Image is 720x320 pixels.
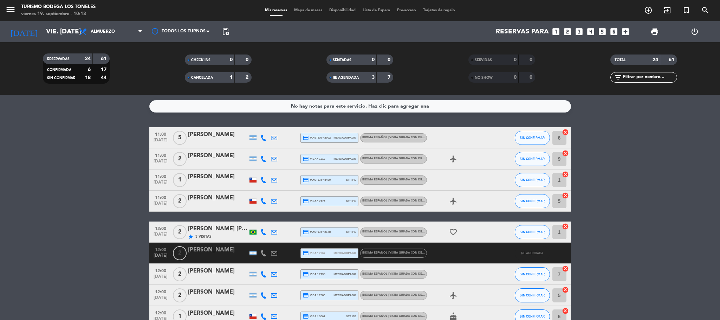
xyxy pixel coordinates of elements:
span: visa * 7798 [303,271,325,277]
strong: 0 [372,57,375,62]
span: stripe [346,199,356,203]
div: [PERSON_NAME] [188,245,248,255]
strong: 3 [372,75,375,80]
span: mercadopago [333,272,356,276]
i: cancel [562,150,569,157]
span: RESERVADAS [47,57,70,61]
i: credit_card [303,271,309,277]
span: mercadopago [333,293,356,297]
i: power_settings_new [690,27,699,36]
span: 2 [173,194,187,208]
span: SIN CONFIRMAR [520,178,545,182]
span: Idioma Español | Visita guiada con degustación itinerante - Mosquita Muerta [362,294,487,296]
strong: 6 [88,67,91,72]
span: stripe [346,314,356,319]
strong: 44 [101,75,108,80]
span: Lista de Espera [359,8,394,12]
button: SIN CONFIRMAR [515,194,550,208]
button: SIN CONFIRMAR [515,173,550,187]
i: add_circle_outline [644,6,653,14]
strong: 1 [230,75,233,80]
span: Idioma Español | Visita guiada con degustación - Familia Millan Wine Series [362,199,483,202]
strong: 0 [514,57,517,62]
span: Idioma Español | Visita guiada con degustación itinerante - Mosquita Muerta [362,273,487,275]
strong: 0 [530,75,534,80]
i: cancel [562,307,569,314]
span: NO SHOW [475,76,493,79]
span: 12:00 [152,266,169,274]
i: cancel [562,192,569,199]
span: mercadopago [333,135,356,140]
span: 2 [173,152,187,166]
span: 11:00 [152,193,169,201]
span: Mis reservas [261,8,291,12]
span: 2 [173,225,187,239]
strong: 0 [514,75,517,80]
i: search [701,6,709,14]
div: Turismo Bodega Los Toneles [21,4,96,11]
span: print [650,27,659,36]
span: SIN CONFIRMAR [520,157,545,161]
span: [DATE] [152,138,169,146]
strong: 18 [85,75,91,80]
span: visa * 5001 [303,313,325,320]
span: mercadopago [333,251,356,255]
i: menu [5,4,16,15]
div: LOG OUT [675,21,715,42]
span: SIN CONFIRMAR [520,199,545,203]
i: filter_list [614,73,622,82]
span: 12:00 [152,287,169,295]
i: cancel [562,171,569,178]
div: [PERSON_NAME] [188,130,248,139]
span: 12:00 [152,308,169,316]
div: [PERSON_NAME] [188,288,248,297]
span: SIN CONFIRMAR [520,272,545,276]
strong: 17 [101,67,108,72]
span: RE AGENDADA [521,251,543,255]
strong: 0 [230,57,233,62]
i: cancel [562,129,569,136]
i: looks_5 [598,27,607,36]
strong: 0 [246,57,250,62]
strong: 2 [246,75,250,80]
i: credit_card [303,250,309,256]
span: stripe [346,178,356,182]
span: 11:00 [152,130,169,138]
span: 5 [173,131,187,145]
span: 3 Visitas [195,234,212,239]
span: CANCELADA [191,76,213,79]
span: 11:00 [152,172,169,180]
button: SIN CONFIRMAR [515,267,550,281]
i: looks_4 [586,27,595,36]
span: [DATE] [152,295,169,303]
span: SIN CONFIRMAR [520,293,545,297]
i: credit_card [303,177,309,183]
div: [PERSON_NAME] [188,309,248,318]
i: credit_card [303,156,309,162]
i: favorite_border [449,228,458,236]
span: SIN CONFIRMAR [520,230,545,234]
span: Idioma Español | Visita guiada con degustacion itinerante - Degustación Fuego Blanco [362,157,503,160]
i: add_box [621,27,630,36]
div: viernes 19. septiembre - 10:13 [21,11,96,18]
i: arrow_drop_down [65,27,74,36]
span: SIN CONFIRMAR [520,314,545,318]
span: SIN CONFIRMAR [520,136,545,140]
span: RE AGENDADA [333,76,359,79]
i: looks_3 [575,27,584,36]
i: looks_one [551,27,560,36]
div: [PERSON_NAME] [PERSON_NAME] [188,224,248,233]
span: SERVIDAS [475,58,492,62]
button: SIN CONFIRMAR [515,131,550,145]
i: turned_in_not [682,6,690,14]
span: 12:00 [152,245,169,253]
span: CHECK INS [191,58,210,62]
button: SIN CONFIRMAR [515,225,550,239]
strong: 61 [101,56,108,61]
span: Idioma Español | Visita guiada con degustacion itinerante - Degustación Fuego Blanco [362,230,503,233]
span: CONFIRMADA [47,68,71,72]
i: exit_to_app [663,6,672,14]
button: RE AGENDADA [515,246,550,260]
span: SENTADAS [333,58,351,62]
strong: 61 [669,57,676,62]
